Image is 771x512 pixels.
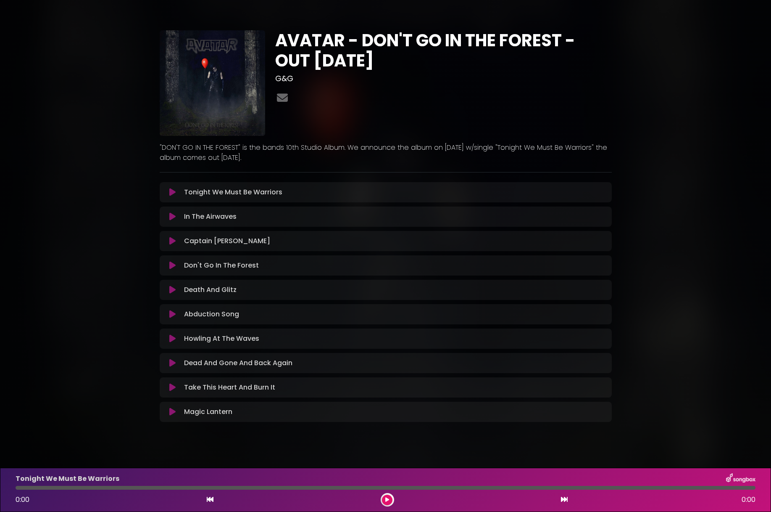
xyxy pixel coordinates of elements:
p: Captain [PERSON_NAME] [184,236,270,246]
p: Tonight We Must Be Warriors [184,187,282,197]
p: "DON'T GO IN THE FOREST" is the bands 10th Studio Album. We announce the album on [DATE] w/single... [160,143,612,163]
p: Death And Glitz [184,285,237,295]
img: F2dxkizfSxmxPj36bnub [160,30,265,136]
h1: AVATAR - DON'T GO IN THE FOREST - OUT [DATE] [275,30,612,71]
h3: G&G [275,74,612,83]
p: Abduction Song [184,309,239,319]
p: Don't Go In The Forest [184,260,259,271]
p: In The Airwaves [184,212,237,222]
p: Magic Lantern [184,407,232,417]
p: Take This Heart And Burn It [184,382,275,393]
p: Dead And Gone And Back Again [184,358,292,368]
p: Howling At The Waves [184,334,259,344]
